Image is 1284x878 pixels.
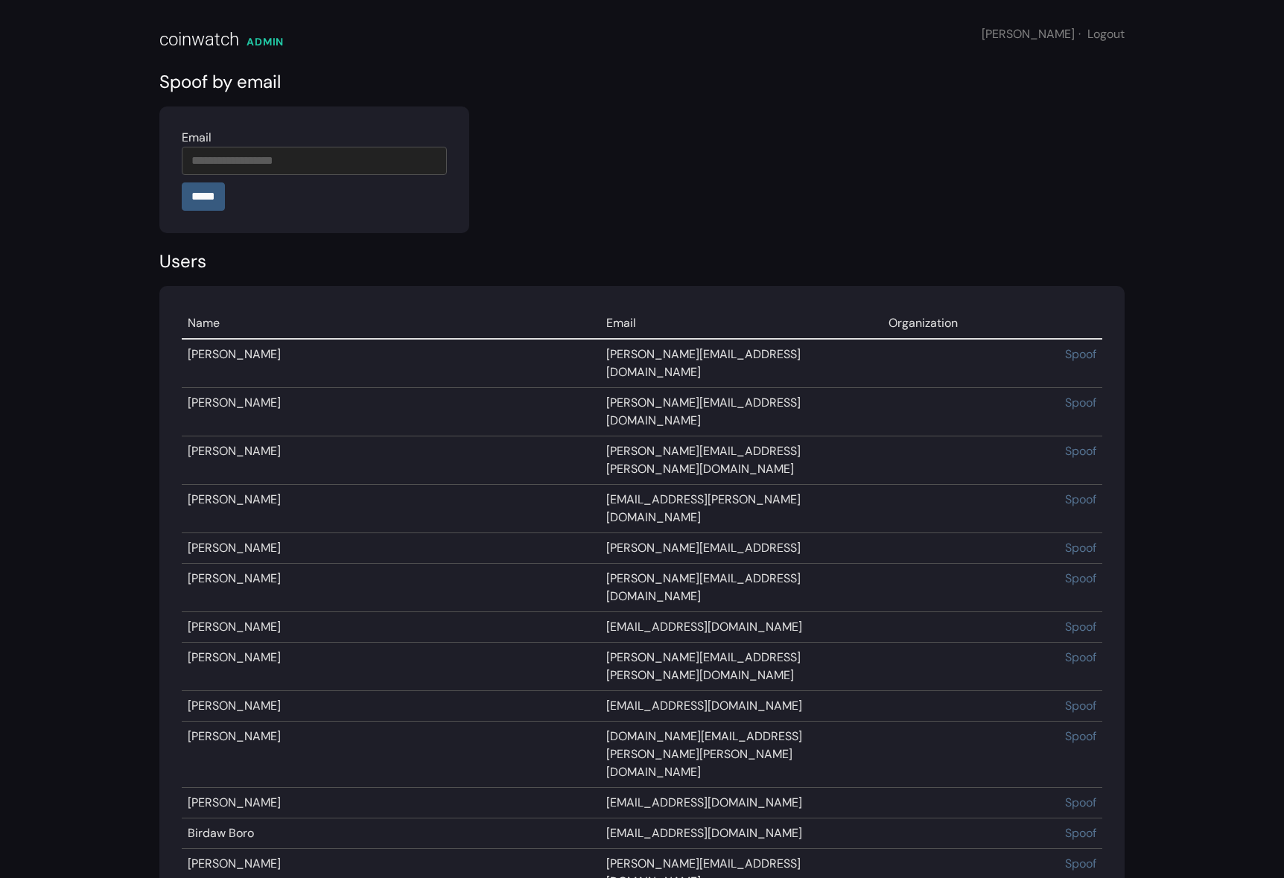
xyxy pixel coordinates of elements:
a: Spoof [1065,443,1096,459]
a: Spoof [1065,728,1096,744]
td: Name [182,308,600,339]
td: [PERSON_NAME] [182,564,600,612]
div: [PERSON_NAME] [982,25,1125,43]
div: Spoof by email [159,69,1125,95]
a: Spoof [1065,619,1096,634]
a: Spoof [1065,540,1096,556]
a: Spoof [1065,825,1096,841]
a: Spoof [1065,698,1096,713]
td: [PERSON_NAME] [182,788,600,818]
a: Spoof [1065,492,1096,507]
td: [PERSON_NAME] [182,339,600,388]
div: ADMIN [247,34,284,50]
td: [PERSON_NAME] [182,436,600,485]
td: [EMAIL_ADDRESS][DOMAIN_NAME] [600,691,883,722]
td: [EMAIL_ADDRESS][DOMAIN_NAME] [600,612,883,643]
td: [PERSON_NAME] [182,388,600,436]
a: Spoof [1065,795,1096,810]
a: Spoof [1065,346,1096,362]
td: [PERSON_NAME] [182,612,600,643]
td: [DOMAIN_NAME][EMAIL_ADDRESS][PERSON_NAME][PERSON_NAME][DOMAIN_NAME] [600,722,883,788]
td: [PERSON_NAME] [182,722,600,788]
td: [EMAIL_ADDRESS][DOMAIN_NAME] [600,818,883,849]
td: [PERSON_NAME][EMAIL_ADDRESS][PERSON_NAME][DOMAIN_NAME] [600,643,883,691]
a: Spoof [1065,570,1096,586]
td: [PERSON_NAME][EMAIL_ADDRESS][PERSON_NAME][DOMAIN_NAME] [600,436,883,485]
td: [PERSON_NAME][EMAIL_ADDRESS][DOMAIN_NAME] [600,339,883,388]
td: [PERSON_NAME] [182,643,600,691]
span: · [1078,26,1081,42]
td: [PERSON_NAME] [182,485,600,533]
td: [PERSON_NAME][EMAIL_ADDRESS] [600,533,883,564]
td: [EMAIL_ADDRESS][DOMAIN_NAME] [600,788,883,818]
a: Logout [1087,26,1125,42]
a: Spoof [1065,856,1096,871]
div: coinwatch [159,26,239,53]
td: [PERSON_NAME][EMAIL_ADDRESS][DOMAIN_NAME] [600,388,883,436]
div: Users [159,248,1125,275]
td: Birdaw Boro [182,818,600,849]
td: Email [600,308,883,339]
label: Email [182,129,212,147]
td: [EMAIL_ADDRESS][PERSON_NAME][DOMAIN_NAME] [600,485,883,533]
td: [PERSON_NAME] [182,533,600,564]
a: Spoof [1065,649,1096,665]
td: [PERSON_NAME][EMAIL_ADDRESS][DOMAIN_NAME] [600,564,883,612]
td: Organization [883,308,1059,339]
td: [PERSON_NAME] [182,691,600,722]
a: Spoof [1065,395,1096,410]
